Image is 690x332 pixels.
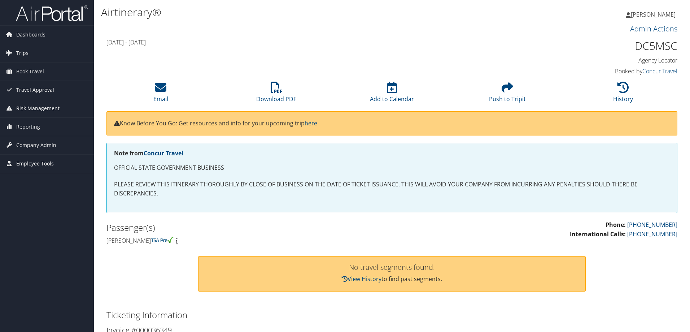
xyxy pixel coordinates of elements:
[106,221,387,234] h2: Passenger(s)
[606,221,626,229] strong: Phone:
[305,119,317,127] a: here
[101,5,489,20] h1: Airtinerary®
[543,38,677,53] h1: DC5MSC
[114,180,670,198] p: PLEASE REVIEW THIS ITINERARY THOROUGHLY BY CLOSE OF BUSINESS ON THE DATE OF TICKET ISSUANCE. THIS...
[627,230,677,238] a: [PHONE_NUMBER]
[16,99,60,117] span: Risk Management
[114,163,670,173] p: OFFICIAL STATE GOVERNMENT BUSINESS
[16,81,54,99] span: Travel Approval
[613,86,633,103] a: History
[630,24,677,34] a: Admin Actions
[642,67,677,75] a: Concur Travel
[106,38,532,46] h4: [DATE] - [DATE]
[16,118,40,136] span: Reporting
[106,237,387,245] h4: [PERSON_NAME]
[144,149,183,157] a: Concur Travel
[114,149,183,157] strong: Note from
[543,56,677,64] h4: Agency Locator
[206,275,578,284] p: to find past segments.
[627,221,677,229] a: [PHONE_NUMBER]
[631,10,676,18] span: [PERSON_NAME]
[570,230,626,238] strong: International Calls:
[16,44,29,62] span: Trips
[16,5,88,22] img: airportal-logo.png
[106,309,677,321] h2: Ticketing Information
[206,264,578,271] h3: No travel segments found.
[151,237,174,243] img: tsa-precheck.png
[543,67,677,75] h4: Booked by
[153,86,168,103] a: Email
[114,119,670,128] p: Know Before You Go: Get resources and info for your upcoming trip
[370,86,414,103] a: Add to Calendar
[16,155,54,173] span: Employee Tools
[342,275,381,283] a: View History
[626,4,683,25] a: [PERSON_NAME]
[16,136,56,154] span: Company Admin
[16,62,44,81] span: Book Travel
[16,26,45,44] span: Dashboards
[489,86,526,103] a: Push to Tripit
[256,86,296,103] a: Download PDF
